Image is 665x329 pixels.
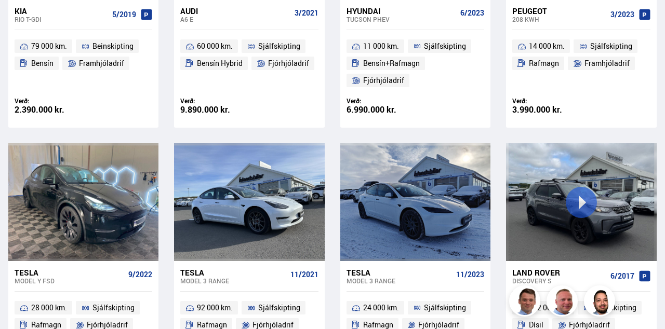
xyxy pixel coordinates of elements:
span: Sjálfskipting [258,301,300,314]
span: Sjálfskipting [258,40,300,52]
div: Discovery S [512,277,606,284]
span: Fjórhjóladrif [363,74,404,87]
span: Bensín+Rafmagn [363,57,420,70]
span: 3/2023 [610,10,634,19]
span: 79 000 km. [31,40,67,52]
img: siFngHWaQ9KaOqBr.png [548,287,579,318]
div: Model 3 RANGE [347,277,452,284]
span: 92 000 km. [197,301,233,314]
div: Tesla [15,268,124,277]
span: 14 000 km. [529,40,565,52]
span: 60 000 km. [197,40,233,52]
div: 2.390.000 kr. [15,105,84,114]
span: 6/2017 [610,272,634,280]
div: Tesla [180,268,286,277]
span: 3/2021 [295,9,318,17]
div: A6 E [180,16,290,23]
span: 11/2023 [456,270,484,279]
div: Kia [15,6,108,16]
div: Model 3 RANGE [180,277,286,284]
span: Beinskipting [92,40,134,52]
div: Tucson PHEV [347,16,456,23]
span: Bensín [31,57,54,70]
div: Peugeot [512,6,606,16]
span: 5/2019 [112,10,136,19]
div: 208 KWH [512,16,606,23]
span: Sjálfskipting [424,301,466,314]
span: Fjórhjóladrif [268,57,309,70]
div: 3.990.000 kr. [512,105,581,114]
span: 24 000 km. [363,301,399,314]
span: 28 000 km. [31,301,67,314]
img: FbJEzSuNWCJXmdc-.webp [511,287,542,318]
div: Model Y FSD [15,277,124,284]
span: Framhjóladrif [584,57,630,70]
span: 11 000 km. [363,40,399,52]
span: 11/2021 [290,270,318,279]
span: Framhjóladrif [79,57,124,70]
div: Verð: [15,97,84,105]
div: Rio T-GDI [15,16,108,23]
div: Land Rover [512,268,606,277]
div: Verð: [180,97,249,105]
span: Sjálfskipting [590,40,632,52]
img: nhp88E3Fdnt1Opn2.png [586,287,617,318]
div: Audi [180,6,290,16]
div: Verð: [347,97,416,105]
span: Bensín Hybrid [197,57,243,70]
div: Hyundai [347,6,456,16]
span: Sjálfskipting [424,40,466,52]
span: Sjálfskipting [92,301,135,314]
div: Tesla [347,268,452,277]
button: Open LiveChat chat widget [8,4,39,35]
div: Verð: [512,97,581,105]
span: 6/2023 [460,9,484,17]
div: 6.990.000 kr. [347,105,416,114]
span: Rafmagn [529,57,559,70]
div: 9.890.000 kr. [180,105,249,114]
span: 9/2022 [128,270,152,279]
